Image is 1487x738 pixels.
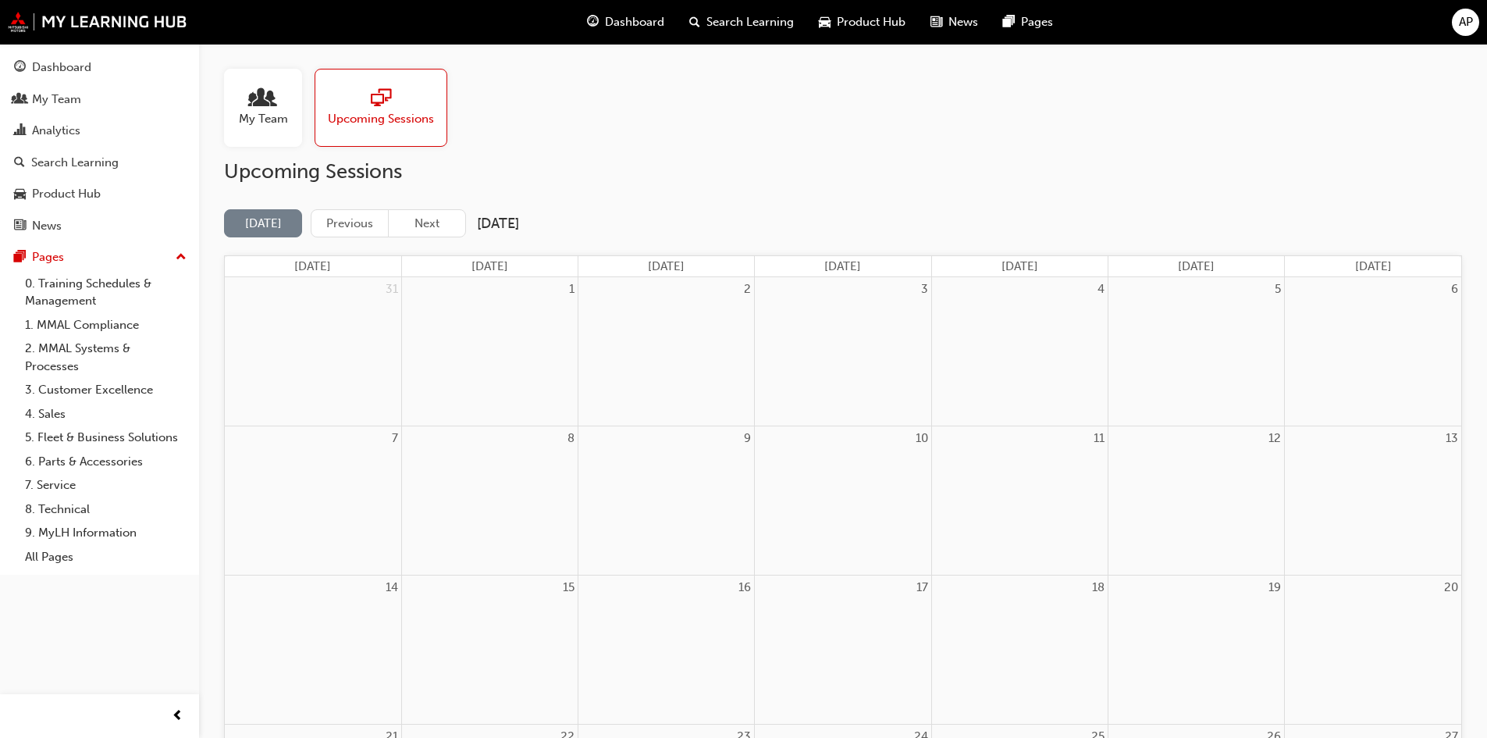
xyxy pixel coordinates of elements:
a: September 4, 2025 [1094,277,1108,301]
span: [DATE] [294,259,331,273]
span: AP [1459,13,1473,31]
span: Search Learning [706,13,794,31]
a: September 10, 2025 [912,426,931,451]
h2: [DATE] [477,215,519,233]
a: 0. Training Schedules & Management [19,272,193,313]
span: guage-icon [14,61,26,75]
a: Sunday [291,256,334,277]
div: Product Hub [32,185,101,203]
a: September 6, 2025 [1448,277,1461,301]
div: Search Learning [31,154,119,172]
a: 2. MMAL Systems & Processes [19,337,193,378]
a: September 8, 2025 [564,426,578,451]
td: September 15, 2025 [401,576,578,725]
a: 5. Fleet & Business Solutions [19,426,193,450]
a: Search Learning [6,148,193,177]
span: pages-icon [1003,12,1015,32]
td: September 17, 2025 [755,576,931,725]
a: September 20, 2025 [1441,576,1461,600]
span: people-icon [253,88,273,110]
span: [DATE] [1355,259,1392,273]
a: August 31, 2025 [382,277,401,301]
td: September 3, 2025 [755,277,931,426]
span: [DATE] [1178,259,1215,273]
td: September 18, 2025 [931,576,1108,725]
td: September 13, 2025 [1285,426,1461,575]
a: News [6,212,193,241]
span: people-icon [14,93,26,107]
span: news-icon [930,12,942,32]
td: September 20, 2025 [1285,576,1461,725]
a: Friday [1175,256,1218,277]
td: September 19, 2025 [1108,576,1284,725]
a: September 14, 2025 [382,576,401,600]
span: [DATE] [1001,259,1038,273]
a: 1. MMAL Compliance [19,313,193,337]
td: September 9, 2025 [578,426,755,575]
td: September 5, 2025 [1108,277,1284,426]
span: [DATE] [824,259,861,273]
a: car-iconProduct Hub [806,6,918,38]
div: Pages [32,248,64,266]
span: car-icon [819,12,831,32]
a: Monday [468,256,511,277]
a: September 3, 2025 [918,277,931,301]
div: My Team [32,91,81,109]
span: My Team [239,110,288,128]
a: Dashboard [6,53,193,82]
button: Next [388,209,466,238]
span: News [948,13,978,31]
span: Product Hub [837,13,905,31]
span: sessionType_ONLINE_URL-icon [371,88,391,110]
div: News [32,217,62,235]
td: September 10, 2025 [755,426,931,575]
span: Upcoming Sessions [328,110,434,128]
td: August 31, 2025 [225,277,401,426]
span: Pages [1021,13,1053,31]
div: Analytics [32,122,80,140]
a: All Pages [19,545,193,569]
span: search-icon [689,12,700,32]
a: September 19, 2025 [1265,576,1284,600]
span: search-icon [14,156,25,170]
a: 4. Sales [19,402,193,426]
span: up-icon [176,248,187,268]
a: September 11, 2025 [1090,426,1108,451]
td: September 4, 2025 [931,277,1108,426]
a: Tuesday [645,256,688,277]
span: Dashboard [605,13,664,31]
a: My Team [224,69,315,147]
span: [DATE] [471,259,508,273]
button: Pages [6,243,193,272]
a: Analytics [6,116,193,145]
a: 6. Parts & Accessories [19,450,193,474]
a: 9. MyLH Information [19,521,193,545]
td: September 14, 2025 [225,576,401,725]
span: chart-icon [14,124,26,138]
span: prev-icon [172,707,183,726]
button: DashboardMy TeamAnalyticsSearch LearningProduct HubNews [6,50,193,243]
a: September 15, 2025 [560,576,578,600]
td: September 12, 2025 [1108,426,1284,575]
a: September 16, 2025 [735,576,754,600]
a: Saturday [1352,256,1395,277]
button: Previous [311,209,389,238]
a: Upcoming Sessions [315,69,460,147]
td: September 8, 2025 [401,426,578,575]
a: September 1, 2025 [566,277,578,301]
a: Wednesday [821,256,864,277]
td: September 11, 2025 [931,426,1108,575]
span: news-icon [14,219,26,234]
a: September 12, 2025 [1265,426,1284,451]
td: September 6, 2025 [1285,277,1461,426]
a: September 7, 2025 [389,426,401,451]
td: September 7, 2025 [225,426,401,575]
a: guage-iconDashboard [575,6,677,38]
span: [DATE] [648,259,685,273]
a: news-iconNews [918,6,991,38]
a: Thursday [998,256,1041,277]
button: AP [1452,9,1479,36]
a: mmal [8,12,187,32]
h2: Upcoming Sessions [224,159,1462,184]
